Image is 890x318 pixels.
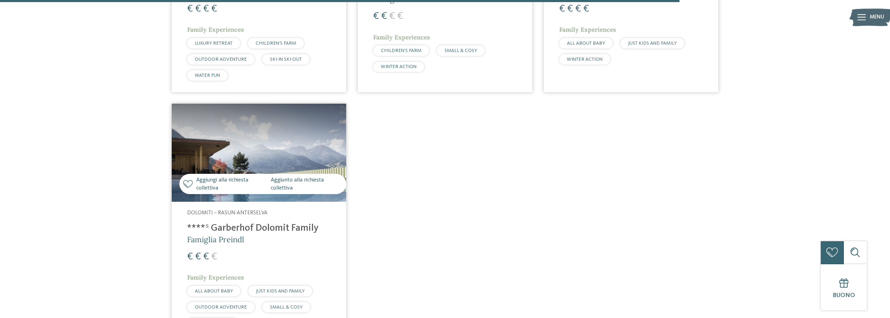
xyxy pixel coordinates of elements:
span: Famiglia Preindl [187,235,244,244]
span: OUTDOOR ADVENTURE [195,57,247,62]
span: Dolomiti – Rasun-Anterselva [187,210,268,216]
span: CHILDREN’S FARM [256,41,296,46]
span: € [583,4,589,14]
span: € [211,252,217,262]
span: € [559,4,565,14]
span: Family Experiences [373,33,430,41]
span: OUTDOOR ADVENTURE [195,305,247,310]
span: WINTER ACTION [381,64,416,69]
span: € [203,252,209,262]
span: WATER FUN [195,73,220,78]
span: € [203,4,209,14]
span: SMALL & COSY [270,305,302,310]
span: Aggiungi alla richiesta collettiva [196,176,267,192]
span: € [373,11,379,21]
span: WINTER ACTION [567,57,603,62]
span: € [397,11,403,21]
span: CHILDREN’S FARM [381,48,421,53]
span: JUST KIDS AND FAMILY [628,41,677,46]
span: JUST KIDS AND FAMILY [256,289,305,294]
span: € [195,4,201,14]
span: Family Experiences [559,25,616,34]
span: Aggiunto alla richiesta collettiva [271,176,342,192]
span: € [567,4,573,14]
span: ALL ABOUT BABY [567,41,605,46]
span: SMALL & COSY [444,48,477,53]
span: ALL ABOUT BABY [195,289,233,294]
span: € [211,4,217,14]
span: € [389,11,395,21]
span: € [381,11,387,21]
img: Cercate un hotel per famiglie? Qui troverete solo i migliori! [172,104,346,202]
span: € [187,4,193,14]
span: Family Experiences [187,273,244,281]
span: € [195,252,201,262]
span: LUXURY RETREAT [195,41,233,46]
span: SKI-IN SKI-OUT [270,57,302,62]
span: Family Experiences [187,25,244,34]
span: € [187,252,193,262]
h4: ****ˢ Garberhof Dolomit Family [187,223,331,234]
a: Buono [821,264,867,310]
span: € [575,4,581,14]
span: Buono [833,293,855,298]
